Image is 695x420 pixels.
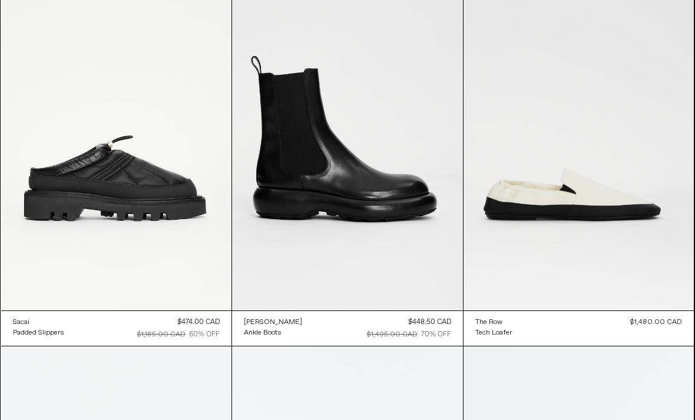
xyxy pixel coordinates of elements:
[475,317,512,328] a: The Row
[408,317,451,328] div: $448.50 CAD
[475,328,512,338] a: Tech Loafer
[177,317,220,328] div: $474.00 CAD
[244,328,302,338] a: Ankle Boots
[13,317,64,328] a: Sacai
[475,318,502,328] div: The Row
[244,328,282,338] div: Ankle Boots
[189,329,220,340] div: 60% OFF
[475,328,512,338] div: Tech Loafer
[13,318,29,328] div: Sacai
[13,328,64,338] div: Padded Slippers
[137,329,186,340] div: $1,185.00 CAD
[13,328,64,338] a: Padded Slippers
[244,317,302,328] a: [PERSON_NAME]
[630,317,682,328] div: $1,480.00 CAD
[421,329,451,340] div: 70% OFF
[367,329,418,340] div: $1,495.00 CAD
